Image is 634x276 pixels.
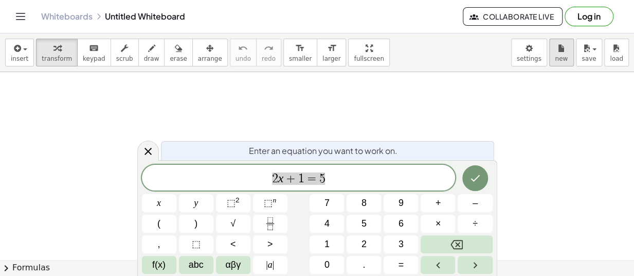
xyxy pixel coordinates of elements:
button: Greek alphabet [216,256,250,274]
span: , [158,237,160,251]
span: smaller [289,55,312,62]
span: 6 [398,217,404,231]
span: larger [322,55,340,62]
button: Equals [384,256,418,274]
span: + [283,173,298,185]
span: y [194,196,198,210]
a: Whiteboards [41,11,93,22]
button: 4 [310,215,344,233]
button: redoredo [256,39,281,66]
span: ÷ [473,217,478,231]
span: . [363,258,365,272]
button: scrub [111,39,139,66]
span: | [273,260,275,270]
span: insert [11,55,28,62]
span: draw [144,55,159,62]
button: settings [511,39,547,66]
button: Functions [142,256,176,274]
span: = [304,173,319,185]
span: f(x) [152,258,166,272]
button: format_sizesmaller [283,39,317,66]
span: fullscreen [354,55,384,62]
button: 6 [384,215,418,233]
button: arrange [192,39,228,66]
span: load [610,55,623,62]
button: Placeholder [179,235,213,253]
button: ( [142,215,176,233]
button: transform [36,39,78,66]
span: 5 [361,217,367,231]
span: = [398,258,404,272]
button: 5 [347,215,381,233]
var: x [278,171,284,185]
button: Toggle navigation [12,8,29,25]
button: 2 [347,235,381,253]
span: a [266,258,274,272]
button: . [347,256,381,274]
button: Absolute value [253,256,287,274]
i: undo [238,42,248,55]
button: Alphabet [179,256,213,274]
button: insert [5,39,34,66]
button: ) [179,215,213,233]
button: Squared [216,194,250,212]
button: x [142,194,176,212]
button: undoundo [230,39,257,66]
span: √ [230,217,236,231]
button: keyboardkeypad [77,39,111,66]
button: 9 [384,194,418,212]
span: settings [517,55,541,62]
span: > [267,237,273,251]
span: x [157,196,161,210]
span: new [555,55,568,62]
button: draw [138,39,165,66]
span: 2 [272,173,278,185]
span: save [582,55,596,62]
span: + [436,196,441,210]
button: 7 [310,194,344,212]
button: Log in [565,7,613,26]
span: Enter an equation you want to work on. [249,145,397,157]
button: Collaborate Live [463,7,563,26]
button: load [604,39,629,66]
span: redo [262,55,276,62]
span: 1 [324,237,330,251]
button: Less than [216,235,250,253]
span: undo [236,55,251,62]
span: abc [189,258,204,272]
span: 5 [319,173,325,185]
span: ⬚ [264,198,273,208]
span: – [473,196,478,210]
button: fullscreen [348,39,389,66]
button: Divide [458,215,492,233]
span: ) [194,217,197,231]
i: format_size [327,42,336,55]
button: format_sizelarger [317,39,346,66]
span: scrub [116,55,133,62]
button: y [179,194,213,212]
span: keypad [83,55,105,62]
sup: 2 [236,196,240,204]
span: × [436,217,441,231]
button: 1 [310,235,344,253]
button: Times [421,215,455,233]
button: 8 [347,194,381,212]
button: Fraction [253,215,287,233]
span: erase [170,55,187,62]
span: 4 [324,217,330,231]
button: new [549,39,574,66]
button: Plus [421,194,455,212]
button: Left arrow [421,256,455,274]
sup: n [273,196,276,204]
span: Collaborate Live [472,12,554,21]
span: 7 [324,196,330,210]
button: Square root [216,215,250,233]
button: Backspace [421,235,492,253]
button: Superscript [253,194,287,212]
span: transform [42,55,72,62]
span: 8 [361,196,367,210]
span: 0 [324,258,330,272]
span: < [230,237,236,251]
button: save [576,39,602,66]
button: Done [462,165,488,191]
